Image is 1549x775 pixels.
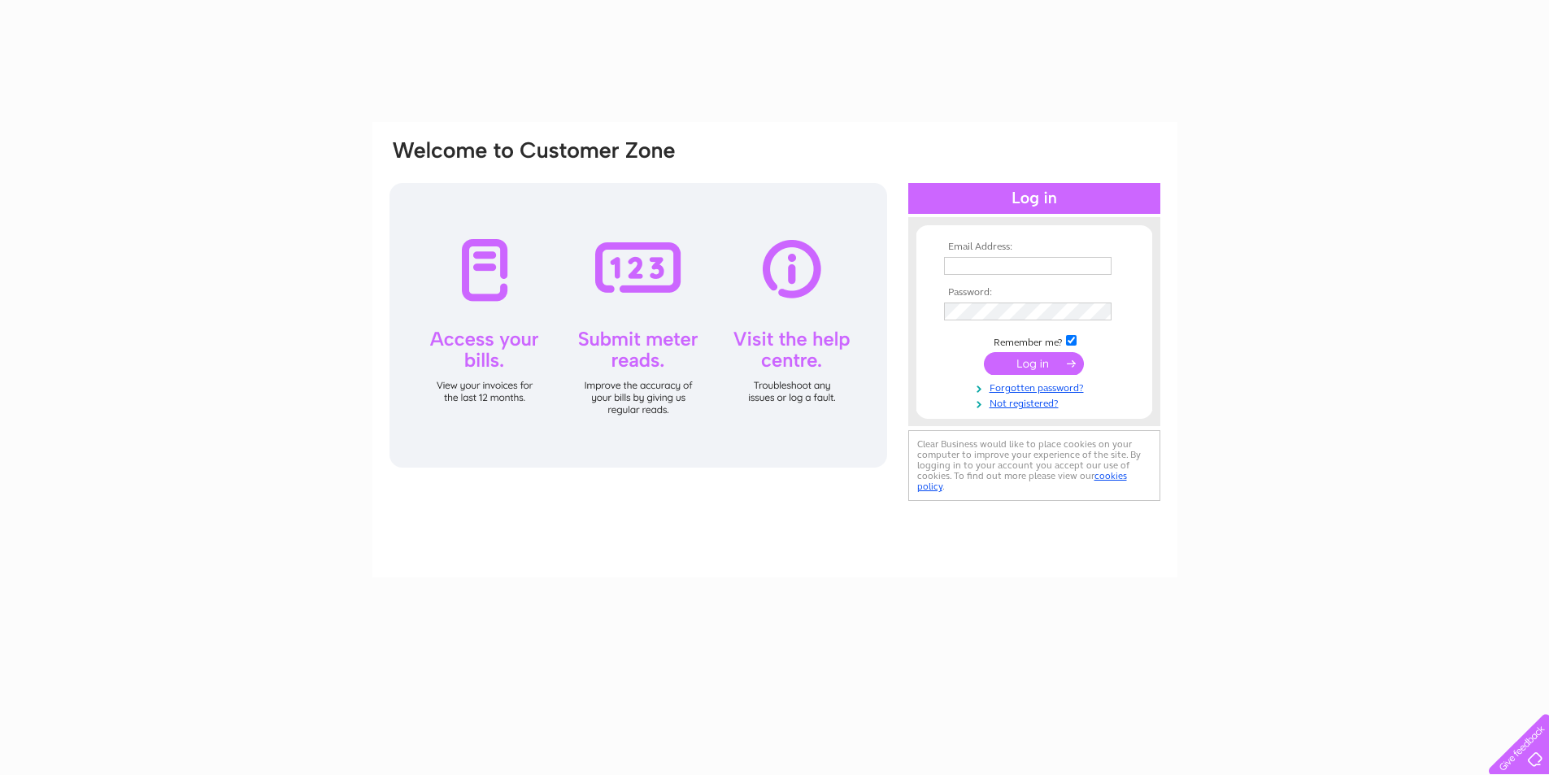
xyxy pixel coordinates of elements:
[944,394,1129,410] a: Not registered?
[984,352,1084,375] input: Submit
[940,242,1129,253] th: Email Address:
[940,287,1129,298] th: Password:
[944,379,1129,394] a: Forgotten password?
[908,430,1160,501] div: Clear Business would like to place cookies on your computer to improve your experience of the sit...
[940,333,1129,349] td: Remember me?
[917,470,1127,492] a: cookies policy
